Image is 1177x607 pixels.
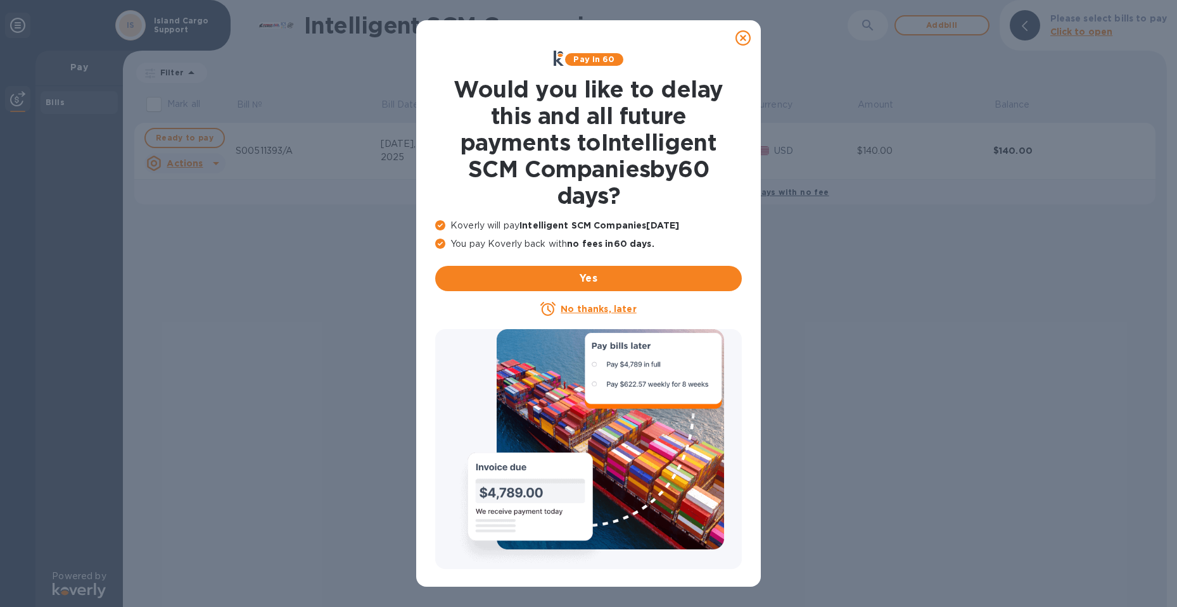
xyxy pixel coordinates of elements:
b: Pay in 60 [573,54,614,64]
span: Yes [445,271,732,286]
u: No thanks, later [561,304,636,314]
button: Yes [435,266,742,291]
p: Koverly will pay [435,219,742,232]
b: Intelligent SCM Companies [DATE] [519,220,679,230]
p: You pay Koverly back with [435,237,742,251]
b: no fees in 60 days . [567,239,654,249]
h1: Would you like to delay this and all future payments to Intelligent SCM Companies by 60 days ? [435,76,742,209]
